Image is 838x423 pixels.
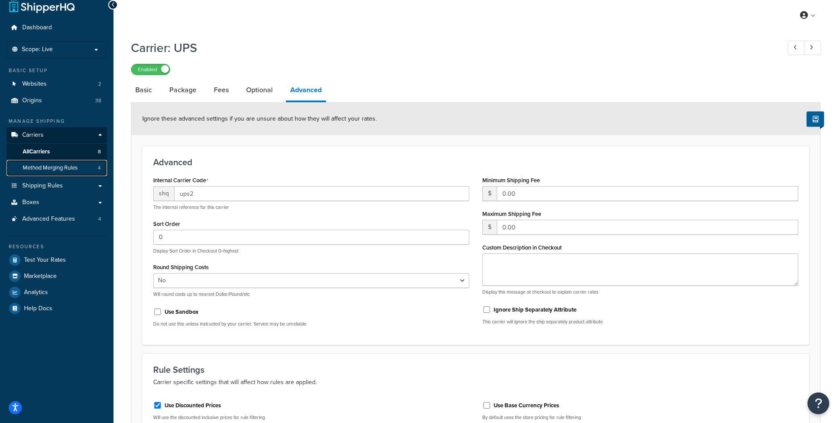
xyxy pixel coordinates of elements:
a: Advanced [286,80,326,102]
span: shq [153,186,174,201]
span: Ignore these advanced settings if you are unsure about how they will affect your rates. [142,114,377,123]
span: Test Your Rates [24,257,66,264]
span: Marketplace [24,273,57,280]
a: Marketplace [7,268,107,284]
a: Analytics [7,284,107,300]
label: Custom Description in Checkout [482,244,562,251]
div: Basic Setup [7,67,107,74]
span: Advanced Features [22,215,75,223]
label: Maximum Shipping Fee [482,211,541,217]
p: Display Sort Order in Checkout 0=highest [153,248,469,254]
span: Help Docs [24,305,52,312]
p: The internal reference for this carrier [153,204,469,211]
span: Carriers [22,132,44,139]
h3: Rule Settings [153,365,798,374]
span: Scope: Live [22,46,53,53]
label: Round Shipping Costs [153,264,209,270]
button: Open Resource Center [807,392,829,414]
label: Use Base Currency Prices [494,402,559,409]
label: Use Discounted Prices [165,402,221,409]
button: Show Help Docs [807,111,824,127]
span: $ [482,186,497,201]
a: Next Record [804,41,821,55]
div: Resources [7,243,107,250]
label: Internal Carrier Code [153,177,208,184]
li: Websites [7,76,107,92]
span: 38 [95,97,101,104]
li: Method Merging Rules [7,160,107,176]
label: Ignore Ship Separately Attribute [494,306,577,314]
a: Boxes [7,194,107,211]
a: Test Your Rates [7,252,107,268]
a: Carriers [7,127,107,143]
a: Package [165,80,201,101]
p: Carrier specific settings that will affect how rules are applied. [153,377,798,388]
span: 4 [98,215,101,223]
span: $ [482,220,497,235]
a: Optional [242,80,277,101]
span: Dashboard [22,24,52,31]
h1: Carrier: UPS [131,39,772,56]
div: Manage Shipping [7,118,107,125]
label: Minimum Shipping Fee [482,177,540,184]
span: 2 [98,80,101,88]
span: 8 [98,148,101,156]
h3: Advanced [153,157,798,167]
p: Will use the discounted inclusive prices for rule filtering [153,414,469,421]
a: Previous Record [788,41,805,55]
a: Shipping Rules [7,178,107,194]
span: Origins [22,97,42,104]
p: This carrier will ignore the ship separately product attribute [482,319,798,325]
p: By default uses the store pricing for rule filtering [482,414,798,421]
span: Boxes [22,199,39,206]
a: Dashboard [7,20,107,36]
span: 4 [98,164,101,172]
a: Websites2 [7,76,107,92]
p: Do not use this unless instructed by your carrier. Service may be unreliable [153,321,469,327]
span: Shipping Rules [22,182,63,190]
label: Sort Order [153,221,180,227]
span: Websites [22,80,47,88]
a: Origins38 [7,93,107,109]
a: Help Docs [7,301,107,316]
p: Display this message at checkout to explain carrier rates [482,289,798,295]
span: All Carriers [23,148,50,156]
a: Basic [131,80,156,101]
label: Use Sandbox [165,308,199,316]
li: Advanced Features [7,211,107,227]
span: Method Merging Rules [23,164,78,172]
li: Origins [7,93,107,109]
a: Fees [209,80,233,101]
li: Carriers [7,127,107,177]
a: AllCarriers8 [7,144,107,160]
p: Will round costs up to nearest Dollar/Pound/etc [153,291,469,298]
label: Enabled [131,64,170,75]
span: Analytics [24,289,48,296]
a: Advanced Features4 [7,211,107,227]
a: Method Merging Rules4 [7,160,107,176]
